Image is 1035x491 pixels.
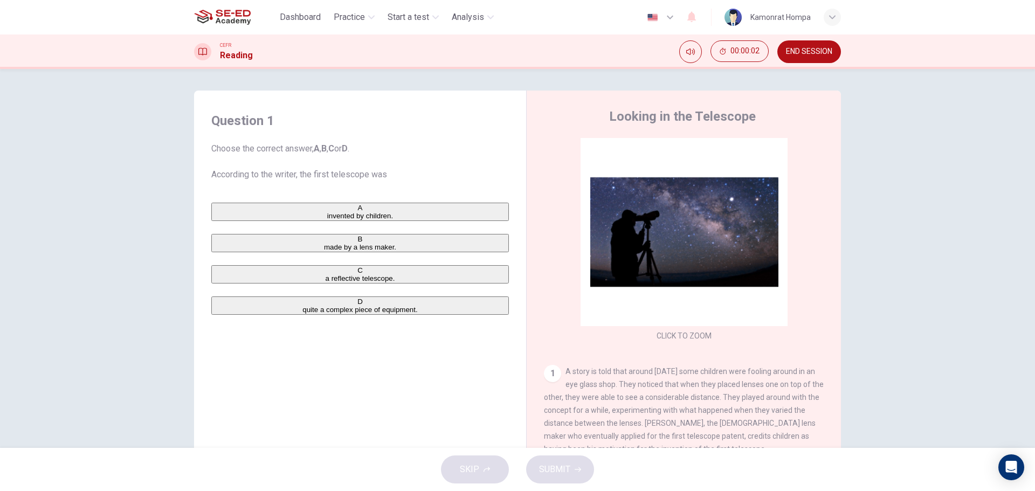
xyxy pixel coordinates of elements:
[314,143,320,154] b: A
[334,11,365,24] span: Practice
[321,143,327,154] b: B
[786,47,832,56] span: END SESSION
[329,8,379,27] button: Practice
[212,266,508,274] div: C
[710,40,769,63] div: Hide
[777,40,841,63] button: END SESSION
[275,8,325,27] button: Dashboard
[194,6,275,28] a: SE-ED Academy logo
[220,42,231,49] span: CEFR
[327,212,393,220] span: invented by children.
[211,203,509,221] button: Ainvented by children.
[211,142,509,181] span: Choose the correct answer, , , or . According to the writer, the first telescope was
[383,8,443,27] button: Start a test
[998,454,1024,480] div: Open Intercom Messenger
[212,298,508,306] div: D
[544,365,561,382] div: 1
[194,6,251,28] img: SE-ED Academy logo
[750,11,811,24] div: Kamonrat Hompa
[211,265,509,283] button: Ca reflective telescope.
[328,143,334,154] b: C
[679,40,702,63] div: Mute
[342,143,348,154] b: D
[730,47,760,56] span: 00:00:02
[211,296,509,315] button: Dquite a complex piece of equipment.
[211,112,509,129] h4: Question 1
[646,13,659,22] img: en
[609,108,756,125] h4: Looking in the Telescope
[724,9,742,26] img: Profile picture
[326,274,395,282] span: a reflective telescope.
[452,11,484,24] span: Analysis
[212,235,508,243] div: B
[447,8,498,27] button: Analysis
[212,204,508,212] div: A
[324,243,396,251] span: made by a lens maker.
[211,234,509,252] button: Bmade by a lens maker.
[280,11,321,24] span: Dashboard
[302,306,417,314] span: quite a complex piece of equipment.
[544,367,824,453] span: A story is told that around [DATE] some children were fooling around in an eye glass shop. They n...
[710,40,769,62] button: 00:00:02
[220,49,253,62] h1: Reading
[388,11,429,24] span: Start a test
